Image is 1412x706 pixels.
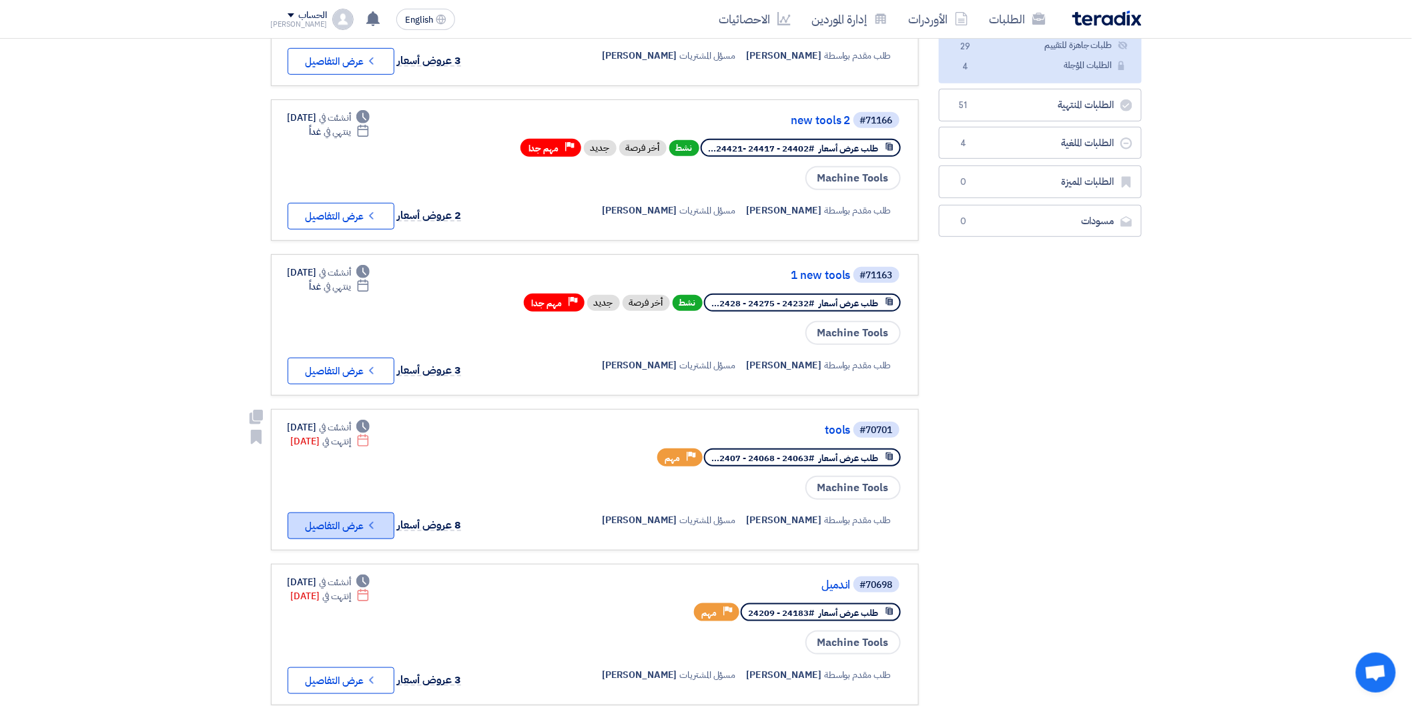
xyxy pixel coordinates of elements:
span: مسؤل المشتريات [680,668,736,682]
a: مسودات0 [939,205,1142,238]
a: الطلبات المميزة0 [939,165,1142,198]
button: عرض التفاصيل [288,358,394,384]
span: ينتهي في [324,125,351,139]
button: عرض التفاصيل [288,667,394,694]
span: إنتهت في [322,589,351,603]
span: 4 [956,137,972,150]
button: عرض التفاصيل [288,203,394,230]
span: أنشئت في [319,111,351,125]
span: مهم [665,452,681,464]
a: إدارة الموردين [801,3,898,35]
span: مسؤل المشتريات [680,204,736,218]
div: [PERSON_NAME] [271,21,328,28]
span: إنتهت في [322,434,351,448]
a: الاحصائيات [709,3,801,35]
a: الطلبات الملغية4 [939,127,1142,159]
span: طلب مقدم بواسطة [824,668,892,682]
span: أنشئت في [319,420,351,434]
span: مهم جدا [528,142,559,155]
img: profile_test.png [332,9,354,30]
a: Open chat [1356,653,1396,693]
div: غداً [309,280,370,294]
span: طلب مقدم بواسطة [824,49,892,63]
span: Machine Tools [805,166,901,190]
a: الطلبات [979,3,1056,35]
span: [PERSON_NAME] [747,204,822,218]
span: نشط [669,140,699,156]
span: 3 عروض أسعار [398,672,462,688]
span: [PERSON_NAME] [747,668,822,682]
div: #70698 [860,581,893,590]
img: Teradix logo [1072,11,1142,26]
div: [DATE] [291,589,370,603]
div: #71166 [860,116,893,125]
span: نشط [673,295,703,311]
span: 4 [958,60,974,74]
div: #71163 [860,271,893,280]
span: [PERSON_NAME] [602,668,677,682]
span: 8 عروض أسعار [398,517,462,533]
span: 29 [958,40,974,54]
div: أخر فرصة [619,140,667,156]
span: [PERSON_NAME] [602,204,677,218]
a: الأوردرات [898,3,979,35]
span: أنشئت في [319,266,351,280]
button: عرض التفاصيل [288,512,394,539]
a: الطلبات المؤجلة [947,56,1134,75]
span: ينتهي في [324,280,351,294]
span: طلب عرض أسعار [819,142,879,155]
span: [PERSON_NAME] [602,358,677,372]
span: مهم جدا [532,297,563,310]
span: مسؤل المشتريات [680,358,736,372]
span: [PERSON_NAME] [747,513,822,527]
span: 51 [956,99,972,112]
div: غداً [309,125,370,139]
span: [PERSON_NAME] [602,49,677,63]
div: جديد [584,140,617,156]
span: [PERSON_NAME] [747,49,822,63]
a: الطلبات المنتهية51 [939,89,1142,121]
span: أنشئت في [319,575,351,589]
span: 3 عروض أسعار [398,362,462,378]
button: English [396,9,455,30]
span: [PERSON_NAME] [747,358,822,372]
span: Machine Tools [805,321,901,345]
span: [PERSON_NAME] [602,513,677,527]
span: #24183 - 24209 [749,607,815,619]
span: طلب مقدم بواسطة [824,358,892,372]
a: tools [584,424,851,436]
div: [DATE] [291,434,370,448]
span: مهم [702,607,717,619]
span: Machine Tools [805,476,901,500]
span: طلب عرض أسعار [819,452,879,464]
div: [DATE] [288,111,370,125]
span: #24232 - 24275 - 2428... [712,297,815,310]
span: 3 عروض أسعار [398,53,462,69]
div: الحساب [298,10,327,21]
span: طلب مقدم بواسطة [824,204,892,218]
a: 1 new tools [584,270,851,282]
a: اندميل [584,579,851,591]
span: طلب عرض أسعار [819,607,879,619]
a: new tools 2 [584,115,851,127]
div: [DATE] [288,266,370,280]
span: Machine Tools [805,631,901,655]
a: طلبات جاهزة للتقييم [947,36,1134,55]
span: #24063 - 24068 - 2407... [712,452,815,464]
span: طلب عرض أسعار [819,297,879,310]
button: عرض التفاصيل [288,48,394,75]
span: 2 عروض أسعار [398,208,462,224]
span: 0 [956,175,972,189]
span: #24402 - 24417 -24421... [709,142,815,155]
div: جديد [587,295,620,311]
div: #70701 [860,426,893,435]
span: طلب مقدم بواسطة [824,513,892,527]
span: مسؤل المشتريات [680,513,736,527]
div: أخر فرصة [623,295,670,311]
span: 0 [956,215,972,228]
div: [DATE] [288,575,370,589]
span: مسؤل المشتريات [680,49,736,63]
span: English [405,15,433,25]
div: [DATE] [288,420,370,434]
